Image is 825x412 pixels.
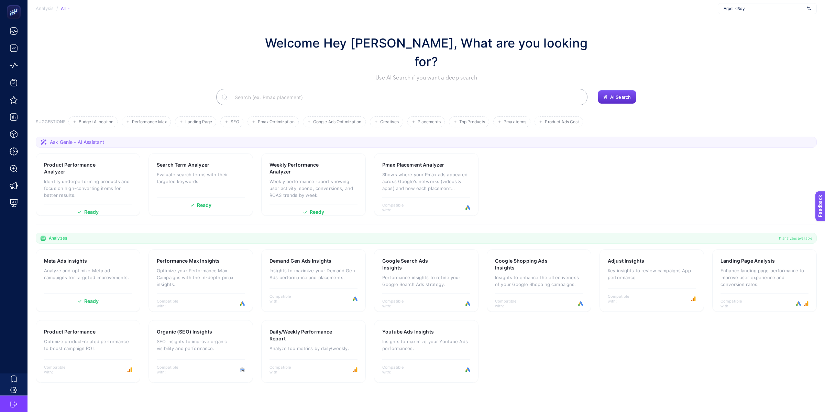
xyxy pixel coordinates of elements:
p: Optimize product-related performance to boost campaign ROI. [44,338,132,352]
a: Google Search Ads InsightsPerformance insights to refine your Google Search Ads strategy.Compatib... [374,249,478,312]
span: Analysis [36,6,54,11]
button: AI Search [598,90,636,104]
a: Performance Max InsightsOptimize your Performance Max Campaigns with the in-depth pmax insights.C... [148,249,253,312]
a: Meta Ads InsightsAnalyze and optimize Meta ad campaigns for targeted improvements.Ready [36,249,140,312]
span: Landing Page [185,119,212,125]
span: Creatives [380,119,399,125]
p: Performance insights to refine your Google Search Ads strategy. [382,274,470,288]
p: Key insights to review campaigns App performance [608,267,696,281]
h3: Youtube Ads Insights [382,328,434,335]
span: Compatible with: [157,365,188,374]
span: Pmax terms [504,119,526,125]
span: Compatible with: [157,299,188,308]
span: 11 analyzes available [779,235,812,241]
h1: Welcome Hey [PERSON_NAME], What are you looking for? [258,34,595,71]
h3: Weekly Performance Analyzer [269,161,336,175]
p: Analyze and optimize Meta ad campaigns for targeted improvements. [44,267,132,281]
h3: Daily/Weekly Performance Report [269,328,337,342]
p: Insights to maximize your Youtube Ads performances. [382,338,470,352]
h3: Product Performance [44,328,96,335]
span: Ready [84,299,99,304]
img: svg%3e [807,5,811,12]
p: SEO insights to improve organic visibility and performance. [157,338,245,352]
span: SEO [231,119,239,125]
h3: Organic (SEO) Insights [157,328,212,335]
a: Adjust InsightsKey insights to review campaigns App performanceCompatible with: [599,249,704,312]
h3: Pmax Placement Analyzer [382,161,444,168]
span: Compatible with: [382,203,413,212]
p: Evaluate search terms with their targeted keywords [157,171,245,185]
span: Analyzes [49,235,67,241]
span: Ready [197,203,212,208]
h3: Search Term Analyzer [157,161,209,168]
span: AI Search [610,94,631,100]
a: Search Term AnalyzerEvaluate search terms with their targeted keywordsReady [148,153,253,216]
p: Analyze top metrics by daily/weekly. [269,345,357,352]
a: Pmax Placement AnalyzerShows where your Pmax ads appeared across Google's networks (videos & apps... [374,153,478,216]
h3: Google Search Ads Insights [382,257,448,271]
span: Compatible with: [720,299,751,308]
span: Ready [84,210,99,214]
span: Top Products [459,119,485,125]
p: Shows where your Pmax ads appeared across Google's networks (videos & apps) and how each placemen... [382,171,470,192]
span: Compatible with: [382,365,413,374]
a: Daily/Weekly Performance ReportAnalyze top metrics by daily/weekly.Compatible with: [261,320,366,383]
a: Demand Gen Ads InsightsInsights to maximize your Demand Gen Ads performance and placements.Compat... [261,249,366,312]
h3: Adjust Insights [608,257,644,264]
a: Youtube Ads InsightsInsights to maximize your Youtube Ads performances.Compatible with: [374,320,478,383]
span: Feedback [4,2,26,8]
span: Compatible with: [44,365,75,374]
a: Landing Page AnalysisEnhance landing page performance to improve user experience and conversion r... [712,249,817,312]
p: Insights to maximize your Demand Gen Ads performance and placements. [269,267,357,281]
span: Compatible with: [495,299,526,308]
span: / [56,6,58,11]
h3: Product Performance Analyzer [44,161,111,175]
span: Performance Max [132,119,167,125]
span: Ready [310,210,324,214]
h3: Google Shopping Ads Insights [495,257,561,271]
p: Use AI Search if you want a deep search [258,74,595,82]
a: Product Performance AnalyzerIdentify underperforming products and focus on high-converting items ... [36,153,140,216]
h3: Meta Ads Insights [44,257,87,264]
span: Product Ads Cost [545,119,579,125]
h3: SUGGESTIONS [36,119,66,127]
h3: Performance Max Insights [157,257,220,264]
p: Insights to enhance the effectiveness of your Google Shopping campaigns. [495,274,583,288]
p: Optimize your Performance Max Campaigns with the in-depth pmax insights. [157,267,245,288]
h3: Landing Page Analysis [720,257,775,264]
input: Search [229,87,582,107]
h3: Demand Gen Ads Insights [269,257,331,264]
span: Budget Allocation [79,119,113,125]
span: Placements [418,119,441,125]
p: Identify underperforming products and focus on high-converting items for better results. [44,178,132,199]
span: Compatible with: [269,365,300,374]
a: Product PerformanceOptimize product-related performance to boost campaign ROI.Compatible with: [36,320,140,383]
p: Enhance landing page performance to improve user experience and conversion rates. [720,267,808,288]
a: Organic (SEO) InsightsSEO insights to improve organic visibility and performance.Compatible with: [148,320,253,383]
span: Compatible with: [382,299,413,308]
a: Weekly Performance AnalyzerWeekly performance report showing user activity, spend, conversions, a... [261,153,366,216]
span: Pmax Optimization [258,119,295,125]
a: Google Shopping Ads InsightsInsights to enhance the effectiveness of your Google Shopping campaig... [487,249,591,312]
span: Compatible with: [608,294,639,304]
p: Weekly performance report showing user activity, spend, conversions, and ROAS trends by week. [269,178,357,199]
span: Compatible with: [269,294,300,304]
div: All [61,6,70,11]
span: Arçelik Bayi [724,6,804,11]
span: Ask Genie - AI Assistant [50,139,104,146]
span: Google Ads Optimization [313,119,362,125]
